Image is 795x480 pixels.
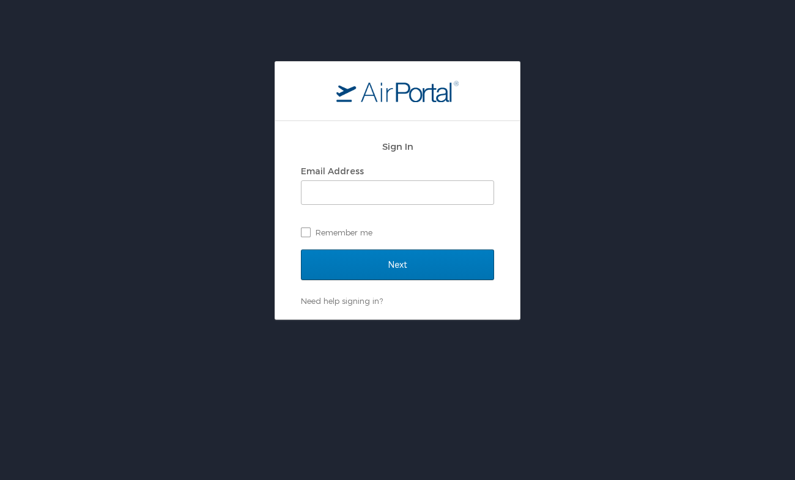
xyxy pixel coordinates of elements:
[336,80,459,102] img: logo
[301,249,494,280] input: Next
[301,296,383,306] a: Need help signing in?
[301,166,364,176] label: Email Address
[301,223,494,242] label: Remember me
[301,139,494,153] h2: Sign In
